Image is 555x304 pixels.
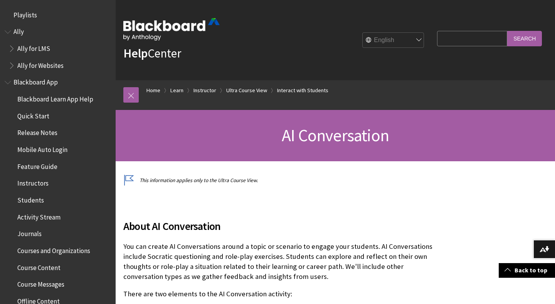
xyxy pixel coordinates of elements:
span: Release Notes [17,127,57,137]
span: Activity Stream [17,211,61,221]
span: About AI Conversation [123,218,433,234]
a: Home [146,86,160,95]
span: Students [17,194,44,204]
span: Feature Guide [17,160,57,171]
span: Blackboard App [13,76,58,86]
span: Journals [17,228,42,238]
span: Quick Start [17,110,49,120]
a: HelpCenter [123,46,181,61]
span: Courses and Organizations [17,244,90,255]
a: Ultra Course View [226,86,267,95]
select: Site Language Selector [363,33,424,48]
span: Instructors [17,177,49,187]
span: Course Content [17,261,61,272]
span: Mobile Auto Login [17,143,67,154]
span: Playlists [13,8,37,19]
nav: Book outline for Playlists [5,8,111,22]
span: Blackboard Learn App Help [17,93,93,103]
img: Blackboard by Anthology [123,18,220,41]
span: Ally [13,25,24,36]
span: Ally for Websites [17,59,64,69]
a: Instructor [193,86,216,95]
a: Back to top [499,263,555,277]
input: Search [507,31,542,46]
p: You can create AI Conversations around a topic or scenario to engage your students. AI Conversati... [123,242,433,282]
a: Learn [170,86,183,95]
a: Interact with Students [277,86,328,95]
p: There are two elements to the AI Conversation activity: [123,289,433,299]
p: This information applies only to the Ultra Course View. [123,177,433,184]
span: Course Messages [17,278,64,289]
strong: Help [123,46,148,61]
nav: Book outline for Anthology Ally Help [5,25,111,72]
span: AI Conversation [282,125,389,146]
span: Ally for LMS [17,42,50,52]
